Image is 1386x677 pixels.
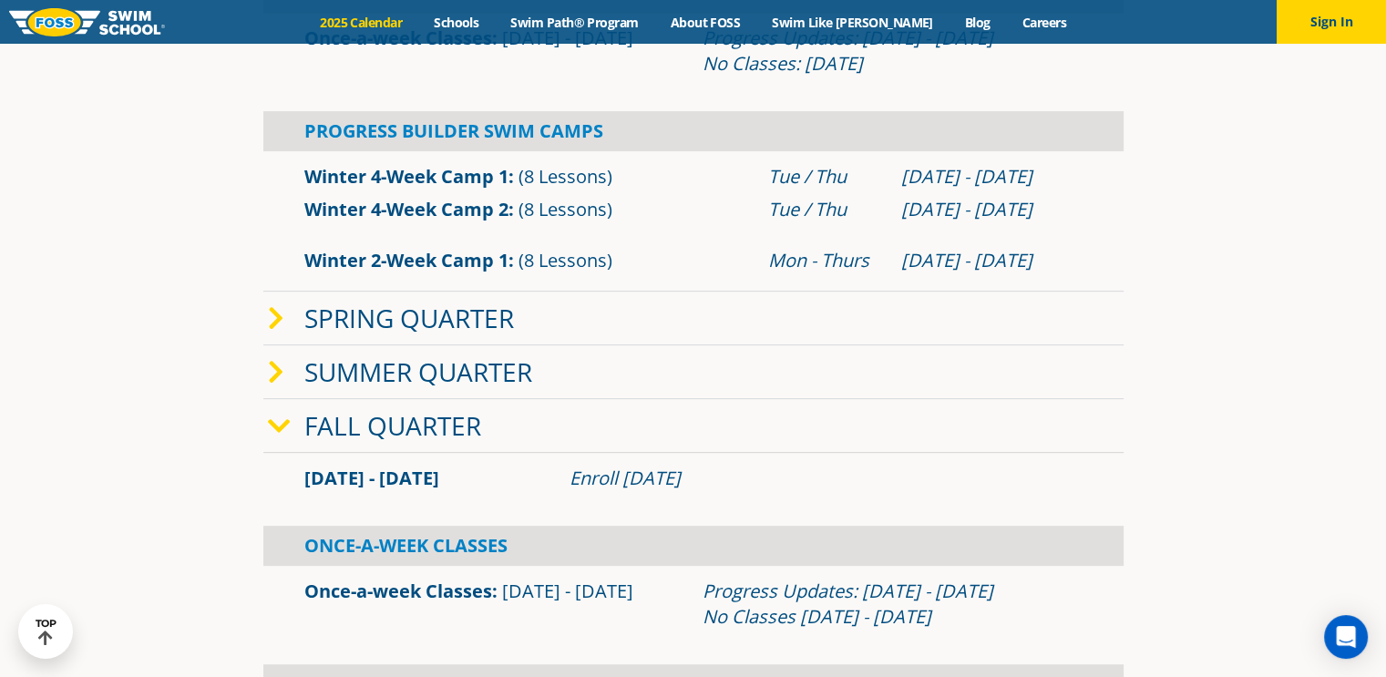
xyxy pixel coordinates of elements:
[36,618,56,646] div: TOP
[263,111,1124,151] div: Progress Builder Swim Camps
[304,354,532,389] a: Summer Quarter
[1324,615,1368,659] div: Open Intercom Messenger
[9,8,165,36] img: FOSS Swim School Logo
[949,14,1006,31] a: Blog
[304,14,418,31] a: 2025 Calendar
[304,408,481,443] a: Fall Quarter
[495,14,654,31] a: Swim Path® Program
[304,466,439,490] span: [DATE] - [DATE]
[901,248,1083,273] div: [DATE] - [DATE]
[768,197,883,222] div: Tue / Thu
[304,197,508,221] a: Winter 4-Week Camp 2
[654,14,756,31] a: About FOSS
[756,14,950,31] a: Swim Like [PERSON_NAME]
[901,164,1083,190] div: [DATE] - [DATE]
[263,526,1124,566] div: Once-A-Week Classes
[518,248,612,272] span: (8 Lessons)
[304,579,492,603] a: Once-a-week Classes
[304,164,508,189] a: Winter 4-Week Camp 1
[768,248,883,273] div: Mon - Thurs
[703,579,1083,630] div: Progress Updates: [DATE] - [DATE] No Classes [DATE] - [DATE]
[518,197,612,221] span: (8 Lessons)
[703,26,1083,77] div: Progress Updates: [DATE] - [DATE] No Classes: [DATE]
[901,197,1083,222] div: [DATE] - [DATE]
[570,466,1083,491] div: Enroll [DATE]
[768,164,883,190] div: Tue / Thu
[518,164,612,189] span: (8 Lessons)
[418,14,495,31] a: Schools
[1006,14,1082,31] a: Careers
[502,579,633,603] span: [DATE] - [DATE]
[304,301,514,335] a: Spring Quarter
[304,248,508,272] a: Winter 2-Week Camp 1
